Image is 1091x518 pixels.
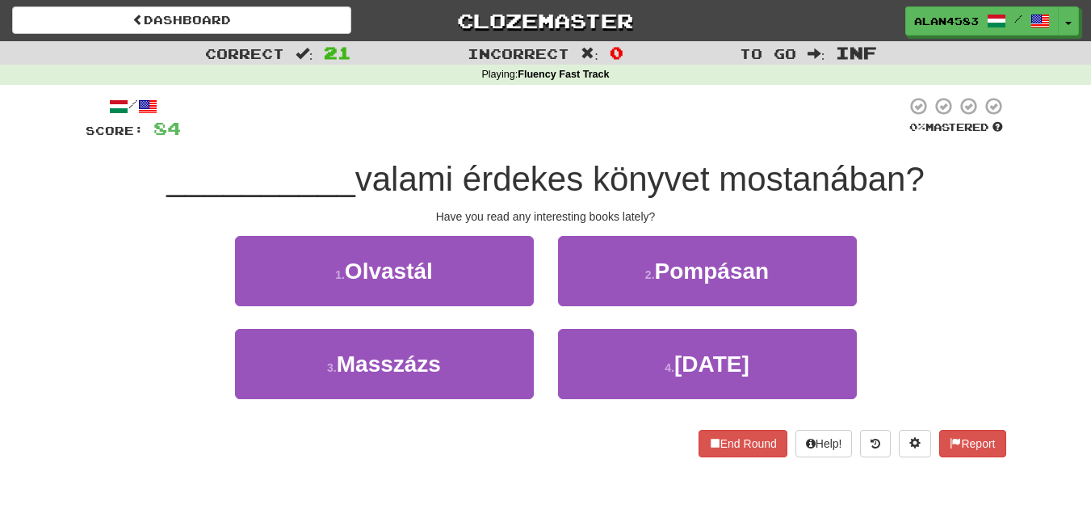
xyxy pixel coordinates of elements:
[655,259,770,284] span: Pompásan
[153,118,181,138] span: 84
[86,124,144,137] span: Score:
[906,120,1006,135] div: Mastered
[205,45,284,61] span: Correct
[558,236,857,306] button: 2.Pompásan
[355,160,925,198] span: valami érdekes könyvet mostanában?
[337,352,441,377] span: Masszázs
[740,45,796,61] span: To go
[674,352,749,377] span: [DATE]
[665,361,674,374] small: 4 .
[808,47,825,61] span: :
[335,268,345,281] small: 1 .
[86,208,1006,225] div: Have you read any interesting books lately?
[345,259,433,284] span: Olvastál
[860,430,891,457] button: Round history (alt+y)
[939,430,1005,457] button: Report
[166,160,355,198] span: __________
[581,47,598,61] span: :
[468,45,569,61] span: Incorrect
[905,6,1059,36] a: alan4583 /
[296,47,313,61] span: :
[699,430,787,457] button: End Round
[324,43,351,62] span: 21
[836,43,877,62] span: Inf
[327,361,337,374] small: 3 .
[914,14,979,28] span: alan4583
[376,6,715,35] a: Clozemaster
[610,43,623,62] span: 0
[235,236,534,306] button: 1.Olvastál
[12,6,351,34] a: Dashboard
[645,268,655,281] small: 2 .
[795,430,853,457] button: Help!
[86,96,181,116] div: /
[518,69,609,80] strong: Fluency Fast Track
[558,329,857,399] button: 4.[DATE]
[1014,13,1022,24] span: /
[909,120,925,133] span: 0 %
[235,329,534,399] button: 3.Masszázs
